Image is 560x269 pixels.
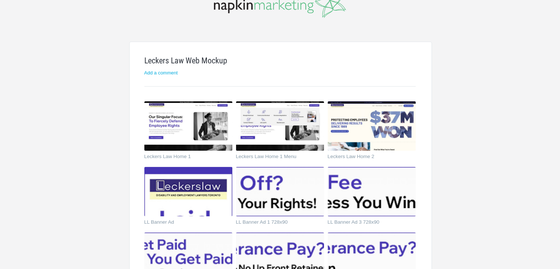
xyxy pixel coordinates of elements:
h1: Leckers Law Web Mockup [144,57,416,65]
img: napkinmarketing_odra5p_thumb.jpg [328,101,416,151]
img: napkinmarketing_lsamim_thumb.jpg [328,167,416,216]
img: napkinmarketing_3zz6hi_thumb.jpg [236,167,324,216]
a: Add a comment [144,70,178,76]
img: napkinmarketing_ytr9el_thumb.jpg [144,101,232,151]
a: Leckers Law Home 2 [328,154,407,161]
a: LL Banner Ad 3 728x90 [328,220,407,227]
img: napkinmarketing_czaxy3_thumb.jpg [236,101,324,151]
img: napkinmarketing_0jrwu3_thumb.jpg [144,167,232,216]
a: Leckers Law Home 1 Menu [236,154,315,161]
a: LL Banner Ad [144,220,223,227]
a: Leckers Law Home 1 [144,154,223,161]
a: LL Banner Ad 1 728x90 [236,220,315,227]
